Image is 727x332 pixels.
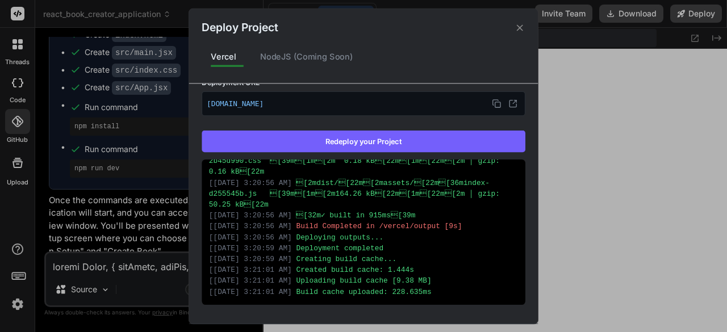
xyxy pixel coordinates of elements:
[209,232,518,243] div: Deploying outputs...
[209,287,518,297] div: Build cache uploaded: 228.635ms
[209,221,518,232] div: Build Completed in /vercel/output [9s]
[202,77,525,87] label: Deployment URL
[209,145,518,178] div: [2mdist/[22m[2massets/[22m[35mindex-2b45d990.css [39m[1m[2m 0.18 kB[22m[1m[22m[2m │ g...
[209,233,292,241] span: [ [DATE] 3:20:56 AM ]
[202,130,525,152] button: Redeploy your Project
[209,178,518,211] div: [2mdist/[22m[2massets/[22m[36mindex-d255545b.js [39m[1m[2m164.26 kB[22m[1m[22m[2m │ g...
[209,266,292,274] span: [ [DATE] 3:21:01 AM ]
[209,179,292,187] span: [ [DATE] 3:20:56 AM ]
[209,288,292,296] span: [ [DATE] 3:21:01 AM ]
[202,45,245,69] div: Vercel
[209,212,292,220] span: [ [DATE] 3:20:56 AM ]
[209,255,292,263] span: [ [DATE] 3:20:59 AM ]
[209,275,518,286] div: Uploading build cache [9.38 MB]
[490,96,504,111] button: Copy URL
[209,277,292,285] span: [ [DATE] 3:21:01 AM ]
[505,96,520,111] button: Open in new tab
[209,254,518,264] div: Creating build cache...
[202,19,278,36] h2: Deploy Project
[207,96,520,111] p: [DOMAIN_NAME]
[209,243,518,254] div: Deployment completed
[209,264,518,275] div: Created build cache: 1.444s
[209,244,292,252] span: [ [DATE] 3:20:59 AM ]
[251,45,362,69] div: NodeJS (Coming Soon)
[209,222,292,230] span: [ [DATE] 3:20:56 AM ]
[209,210,518,221] div: [32m✓ built in 915ms[39m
